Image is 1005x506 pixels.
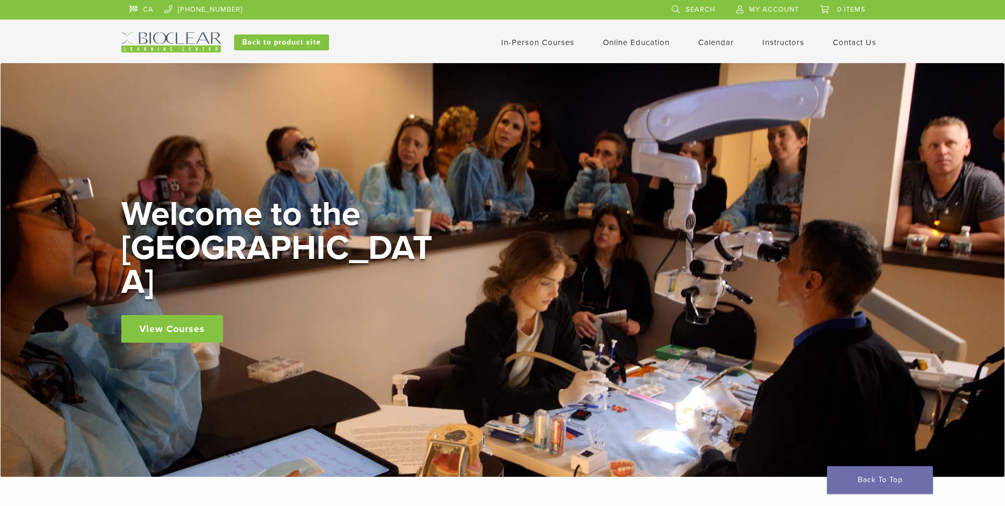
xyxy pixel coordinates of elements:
[121,197,439,299] h2: Welcome to the [GEOGRAPHIC_DATA]
[749,5,799,14] span: My Account
[698,38,734,47] a: Calendar
[501,38,574,47] a: In-Person Courses
[121,32,221,53] img: Bioclear
[686,5,715,14] span: Search
[833,38,876,47] a: Contact Us
[827,466,933,494] a: Back To Top
[603,38,670,47] a: Online Education
[234,34,329,50] a: Back to product site
[762,38,804,47] a: Instructors
[121,315,223,343] a: View Courses
[837,5,866,14] span: 0 items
